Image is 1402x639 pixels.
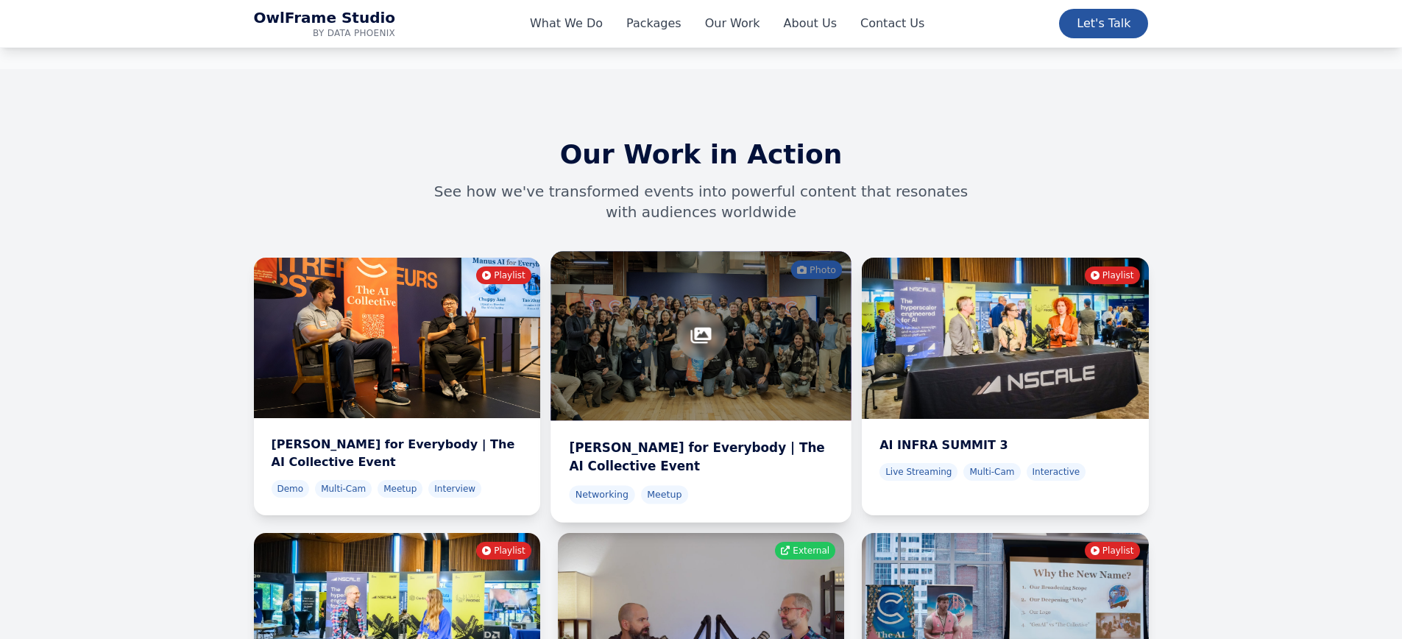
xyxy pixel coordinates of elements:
h4: [PERSON_NAME] for Everybody | ​The AI Collective Event [272,436,523,471]
span: Interactive [1027,463,1086,481]
a: Contact Us [860,15,924,32]
span: Meetup [378,480,422,498]
span: OwlFrame Studio [254,9,396,27]
span: Meetup [641,485,688,504]
p: See how we've transformed events into powerful content that resonates with audiences worldwide [419,181,984,222]
span: by Data Phoenix [254,27,396,39]
a: OwlFrame Studio Home [254,9,396,39]
span: Multi-Cam [315,480,372,498]
span: Interview [428,480,481,498]
a: About Us [784,15,837,32]
h2: Our Work in Action [254,140,1149,169]
span: Multi-Cam [963,463,1020,481]
h4: [PERSON_NAME] for Everybody | ​The AI Collective Event [569,439,832,476]
a: Let's Talk [1059,9,1148,38]
a: What We Do [530,15,603,32]
span: Live Streaming [879,463,957,481]
a: Packages [626,15,681,32]
span: Demo [272,480,310,498]
a: Our Work [705,15,760,32]
h4: AI INFRA SUMMIT 3 [879,437,1130,454]
span: Networking [569,485,634,504]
